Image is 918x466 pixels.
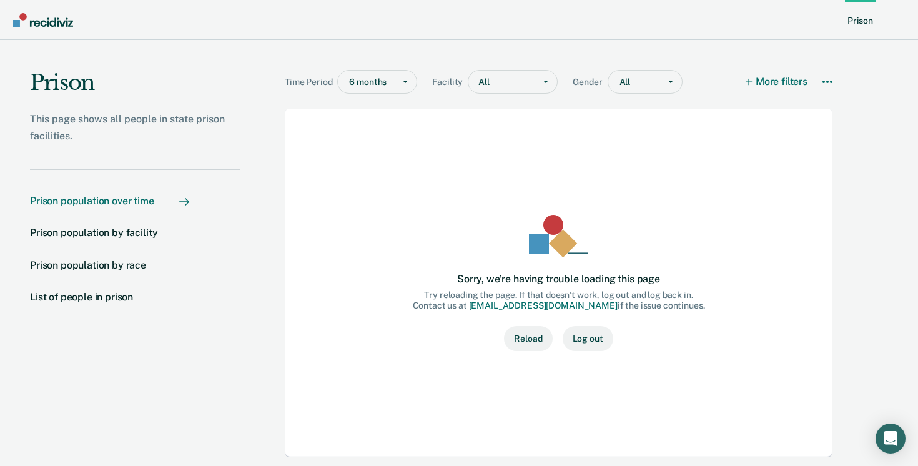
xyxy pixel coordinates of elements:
button: Log out [563,326,613,351]
button: More filters [746,70,807,94]
button: Reload [504,326,552,351]
div: All [468,73,535,91]
div: Prison population by race [30,259,146,271]
nav: Chart navigation [30,195,240,343]
span: Time Period [285,77,337,87]
div: Open Intercom Messenger [876,424,906,454]
div: Prison population over time [30,195,154,207]
span: Gender [573,77,607,87]
img: Recidiviz [13,13,73,27]
div: Prison population by facility [30,227,157,239]
input: gender [619,77,621,87]
span: Facility [432,77,468,87]
div: List of people in prison [30,291,133,303]
div: Try reloading the page. If that doesn’t work, log out and log back in. Contact us at if the issue... [413,290,705,311]
input: timePeriod [349,77,351,87]
button: Profile dropdown button [888,9,908,29]
svg: More options [822,77,832,87]
div: Sorry, we’re having trouble loading this page [457,273,660,285]
p: This page shows all people in state prison facilities. [30,111,240,144]
h1: Prison [30,70,240,106]
a: [EMAIL_ADDRESS][DOMAIN_NAME] [469,300,618,310]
